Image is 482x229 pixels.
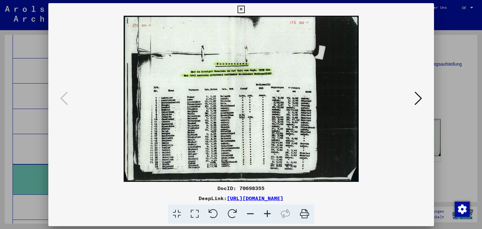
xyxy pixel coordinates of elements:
[48,184,434,192] div: DocID: 70698355
[70,16,413,182] img: 001.jpg
[455,202,470,217] img: Zustimmung ändern
[227,195,283,201] a: [URL][DOMAIN_NAME]
[454,201,469,216] div: Zustimmung ändern
[48,194,434,202] div: DeepLink:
